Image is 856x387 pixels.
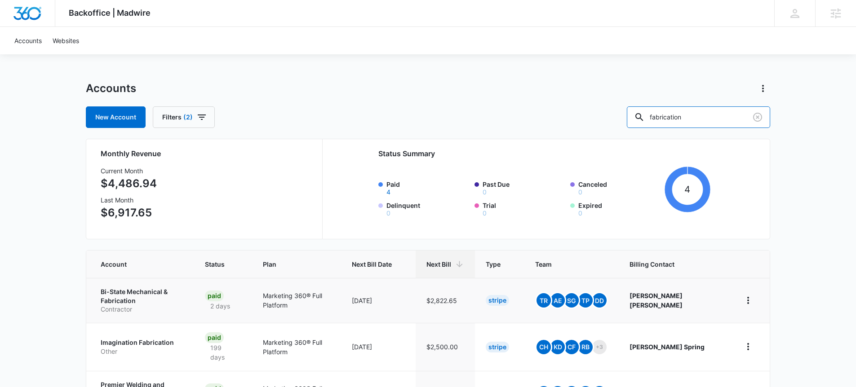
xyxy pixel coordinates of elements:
span: Backoffice | Madwire [69,8,151,18]
label: Paid [386,180,469,195]
a: Websites [47,27,84,54]
span: CF [564,340,579,354]
input: Search [627,106,770,128]
span: Next Bill [426,259,451,269]
p: 2 days [205,301,235,311]
span: CH [537,340,551,354]
a: Bi-State Mechanical & FabricationContractor [101,287,183,314]
div: Paid [205,290,224,301]
span: Type [486,259,501,269]
div: Paid [205,332,224,343]
button: home [741,293,755,308]
p: Imagination Fabrication [101,338,183,347]
a: Accounts [9,27,47,54]
a: Imagination FabricationOther [101,338,183,356]
strong: [PERSON_NAME] Spring [630,343,705,351]
a: New Account [86,106,146,128]
span: (2) [183,114,193,120]
h2: Monthly Revenue [101,148,311,159]
span: RB [578,340,593,354]
span: Team [535,259,595,269]
span: KD [550,340,565,354]
label: Past Due [483,180,565,195]
p: Marketing 360® Full Platform [263,291,330,310]
span: AE [550,293,565,308]
td: $2,822.65 [416,278,475,323]
strong: [PERSON_NAME] [PERSON_NAME] [630,292,683,309]
button: Actions [756,81,770,96]
td: [DATE] [341,323,416,371]
div: Stripe [486,342,509,352]
p: $6,917.65 [101,205,157,221]
p: 199 days [205,343,241,362]
p: Bi-State Mechanical & Fabrication [101,287,183,305]
p: $4,486.94 [101,176,157,192]
h3: Current Month [101,166,157,176]
span: Status [205,259,228,269]
label: Canceled [578,180,661,195]
p: Marketing 360® Full Platform [263,338,330,356]
label: Expired [578,201,661,216]
p: Other [101,347,183,356]
span: DD [592,293,607,308]
div: Stripe [486,295,509,306]
td: $2,500.00 [416,323,475,371]
td: [DATE] [341,278,416,323]
button: home [741,339,755,354]
label: Delinquent [386,201,469,216]
p: Contractor [101,305,183,314]
button: Filters(2) [153,106,215,128]
span: Next Bill Date [352,259,392,269]
button: Paid [386,189,390,195]
h3: Last Month [101,195,157,205]
span: Account [101,259,170,269]
tspan: 4 [684,184,690,195]
button: Clear [750,110,765,124]
span: Plan [263,259,330,269]
h1: Accounts [86,82,136,95]
span: SG [564,293,579,308]
span: +3 [592,340,607,354]
span: TP [578,293,593,308]
h2: Status Summary [378,148,710,159]
span: TR [537,293,551,308]
span: Billing Contact [630,259,719,269]
label: Trial [483,201,565,216]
